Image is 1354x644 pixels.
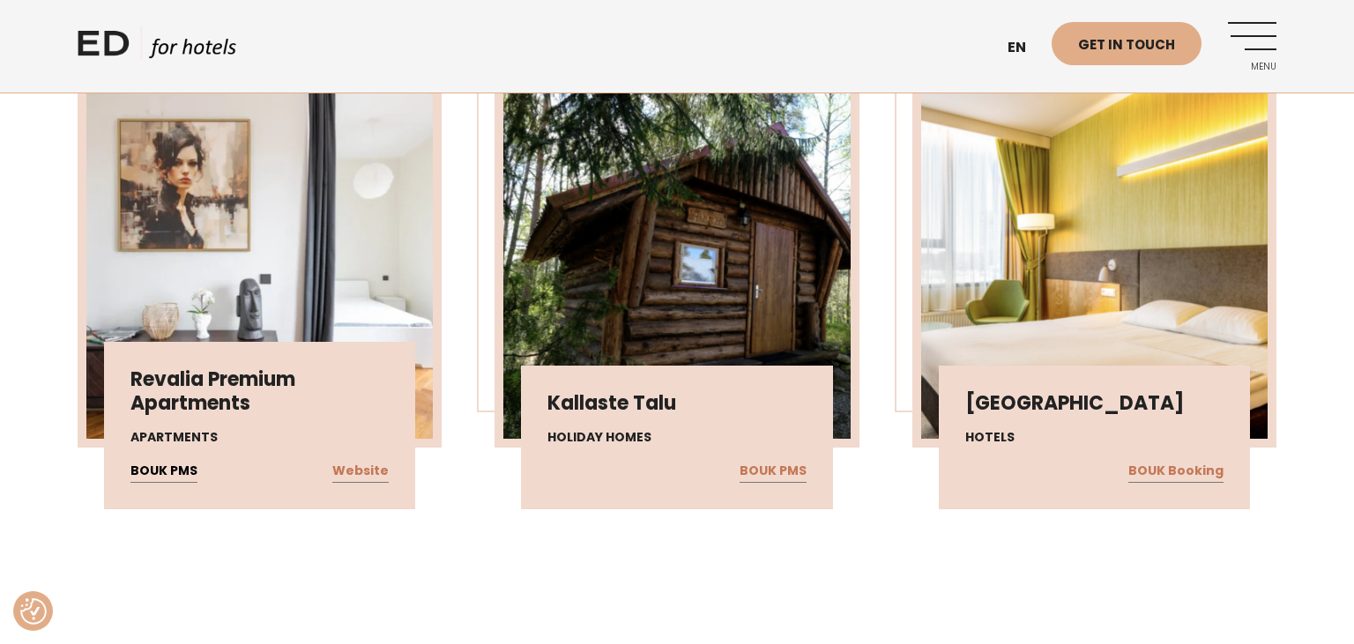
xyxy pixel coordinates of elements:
a: BOUK PMS [740,460,807,483]
a: en [999,26,1052,70]
img: DSC_6821-Edit-1024x683-1-450x450.webp [86,84,433,439]
a: Get in touch [1052,22,1201,65]
img: Screenshot-2025-06-17-at-13.21.44-450x450.png [921,84,1268,439]
h3: Kallaste Talu [547,392,806,415]
h4: Apartments [130,428,389,447]
a: BOUK PMS [130,460,197,483]
h3: [GEOGRAPHIC_DATA] [965,392,1224,415]
img: Screenshot-2025-06-17-at-13.29.43-450x450.png [503,84,850,439]
h4: Hotels [965,428,1224,447]
a: BOUK Booking [1128,460,1224,483]
a: ED HOTELS [78,26,236,70]
button: Consent Preferences [20,598,47,625]
h3: Revalia Premium Apartments [130,368,389,415]
img: Revisit consent button [20,598,47,625]
a: Website [332,460,389,483]
h4: Holiday homes [547,428,806,447]
a: Menu [1228,22,1276,70]
span: Menu [1228,62,1276,72]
